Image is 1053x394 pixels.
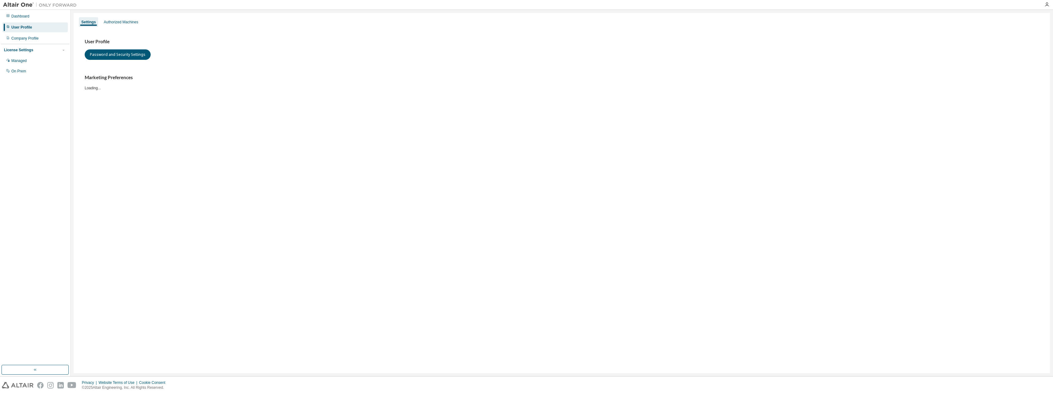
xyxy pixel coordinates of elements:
img: facebook.svg [37,382,44,388]
img: Altair One [3,2,80,8]
div: License Settings [4,48,33,52]
div: Managed [11,58,27,63]
h3: Marketing Preferences [85,75,1039,81]
div: User Profile [11,25,32,30]
div: Loading... [85,75,1039,90]
img: altair_logo.svg [2,382,33,388]
div: Cookie Consent [139,380,169,385]
div: On Prem [11,69,26,74]
div: Company Profile [11,36,39,41]
div: Dashboard [11,14,29,19]
div: Privacy [82,380,98,385]
p: © 2025 Altair Engineering, Inc. All Rights Reserved. [82,385,169,390]
div: Website Terms of Use [98,380,139,385]
img: linkedin.svg [57,382,64,388]
h3: User Profile [85,39,1039,45]
div: Settings [81,20,96,25]
div: Authorized Machines [104,20,138,25]
img: youtube.svg [67,382,76,388]
img: instagram.svg [47,382,54,388]
button: Password and Security Settings [85,49,151,60]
